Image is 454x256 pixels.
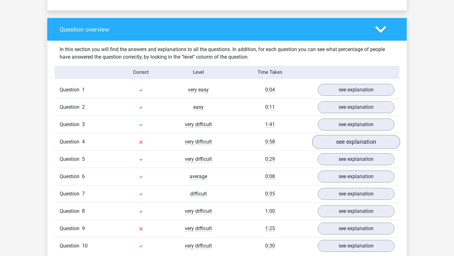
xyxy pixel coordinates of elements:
span: Question [60,155,82,163]
span: 1:00 [265,208,275,214]
span: easy [193,104,204,110]
span: very difficult [185,208,212,214]
span: very difficult [185,121,212,128]
span: 3 [82,121,85,127]
span: Question [60,225,82,232]
span: 5 [82,156,85,162]
a: see explanation [318,119,394,131]
span: Question [60,190,82,198]
span: 9 [82,225,85,231]
span: 10 [82,243,88,249]
a: see explanation [318,223,394,235]
a: see explanation [318,153,394,165]
span: Question [60,242,82,250]
a: see explanation [318,188,394,200]
span: very difficult [185,243,212,249]
span: 0:29 [265,156,275,162]
span: Question [60,173,82,180]
span: 4 [82,139,85,145]
div: Level [170,69,227,76]
span: 0:11 [265,104,275,110]
a: see explanation [318,171,394,183]
span: 1:25 [265,225,275,232]
div: Time Taken [227,69,313,76]
span: difficult [190,191,207,197]
span: average [189,173,207,180]
span: 0:35 [265,191,275,197]
span: Question [60,138,82,146]
a: see explanation [318,205,394,217]
span: 0:58 [265,139,275,145]
span: 6 [82,173,85,179]
span: 2 [82,104,85,110]
span: 8 [82,208,85,214]
a: see explanation [318,240,394,252]
a: see explanation [318,101,394,113]
h4: Question overview [60,26,366,33]
span: very difficult [185,139,212,145]
a: see explanation [312,135,400,149]
span: 0:30 [265,243,275,249]
span: Question [60,86,82,94]
span: Question [60,207,82,215]
a: see explanation [318,84,394,96]
span: 0:04 [265,87,275,93]
span: Question [60,103,82,111]
span: very difficult [185,225,212,232]
div: Correct [113,69,170,76]
span: 1 [82,87,85,93]
span: 7 [82,191,85,197]
span: very easy [188,87,209,93]
span: 0:08 [265,173,275,180]
span: Question [60,121,82,128]
span: very difficult [185,156,212,162]
div: In this section you will find the answers and explanations to all the questions. In addition, for... [55,46,399,61]
span: 1:41 [265,121,275,128]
